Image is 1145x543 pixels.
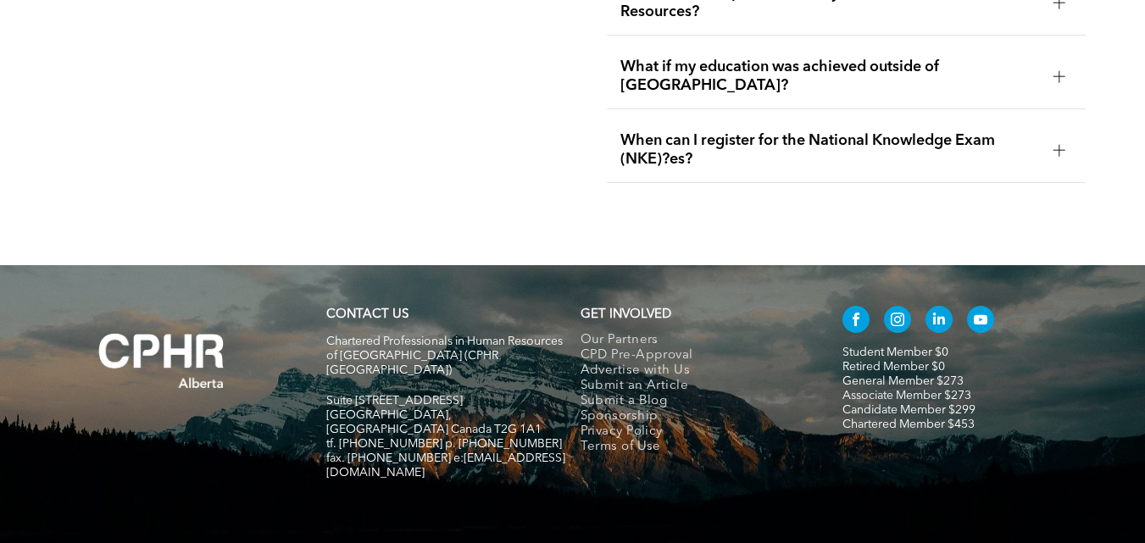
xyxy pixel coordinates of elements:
[326,335,563,376] span: Chartered Professionals in Human Resources of [GEOGRAPHIC_DATA] (CPHR [GEOGRAPHIC_DATA])
[842,390,971,402] a: Associate Member $273
[967,306,994,337] a: youtube
[326,438,562,450] span: tf. [PHONE_NUMBER] p. [PHONE_NUMBER]
[581,363,807,379] a: Advertise with Us
[842,418,975,430] a: Chartered Member $453
[842,346,948,358] a: Student Member $0
[842,306,870,337] a: facebook
[620,131,1040,169] span: When can I register for the National Knowledge Exam (NKE)?es?
[326,409,542,435] span: [GEOGRAPHIC_DATA], [GEOGRAPHIC_DATA] Canada T2G 1A1
[925,306,953,337] a: linkedin
[326,452,565,479] span: fax. [PHONE_NUMBER] e:[EMAIL_ADDRESS][DOMAIN_NAME]
[842,404,975,416] a: Candidate Member $299
[326,395,463,407] span: Suite [STREET_ADDRESS]
[64,299,259,423] img: A white background with a few lines on it
[842,375,964,387] a: General Member $273
[581,394,807,409] a: Submit a Blog
[581,379,807,394] a: Submit an Article
[581,440,807,455] a: Terms of Use
[842,361,945,373] a: Retired Member $0
[326,308,409,321] a: CONTACT US
[581,424,807,440] a: Privacy Policy
[581,333,807,348] a: Our Partners
[620,58,1040,95] span: What if my education was achieved outside of [GEOGRAPHIC_DATA]?
[581,308,671,321] span: GET INVOLVED
[884,306,911,337] a: instagram
[581,348,807,363] a: CPD Pre-Approval
[581,409,807,424] a: Sponsorship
